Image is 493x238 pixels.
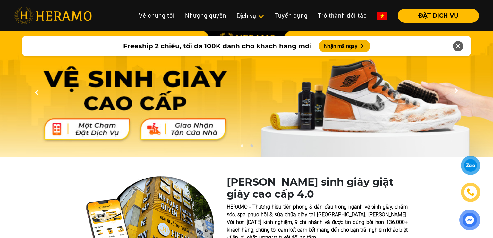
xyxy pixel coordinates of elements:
button: 1 [239,144,245,150]
button: 2 [248,144,255,150]
img: phone-icon [466,187,475,197]
img: heramo-logo.png [14,7,92,24]
a: ĐẶT DỊCH VỤ [393,13,479,19]
button: ĐẶT DỊCH VỤ [398,9,479,23]
img: subToggleIcon [258,13,264,20]
a: Trở thành đối tác [313,9,372,22]
img: vn-flag.png [377,12,387,20]
div: Dịch vụ [237,12,264,20]
button: Nhận mã ngay [319,40,370,52]
a: Nhượng quyền [180,9,232,22]
a: Về chúng tôi [134,9,180,22]
h1: [PERSON_NAME] sinh giày giặt giày cao cấp 4.0 [227,176,408,201]
a: phone-icon [461,183,480,202]
span: Freeship 2 chiều, tối đa 100K dành cho khách hàng mới [123,41,311,51]
a: Tuyển dụng [269,9,313,22]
